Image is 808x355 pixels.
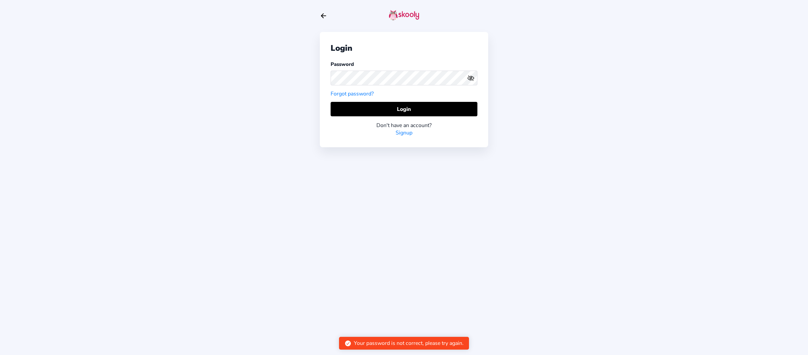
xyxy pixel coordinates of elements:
button: Login [331,102,477,116]
button: eye outlineeye off outline [467,75,477,82]
label: Password [331,61,354,68]
button: arrow back outline [320,12,327,19]
img: skooly-logo.png [389,10,419,21]
div: Login [331,43,477,53]
div: Don't have an account? [331,122,477,129]
ion-icon: checkmark circle [344,340,351,347]
div: Your password is not correct, please try again. [354,340,464,347]
a: Forgot password? [331,90,374,97]
a: Signup [396,129,412,136]
ion-icon: eye off outline [467,75,474,82]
